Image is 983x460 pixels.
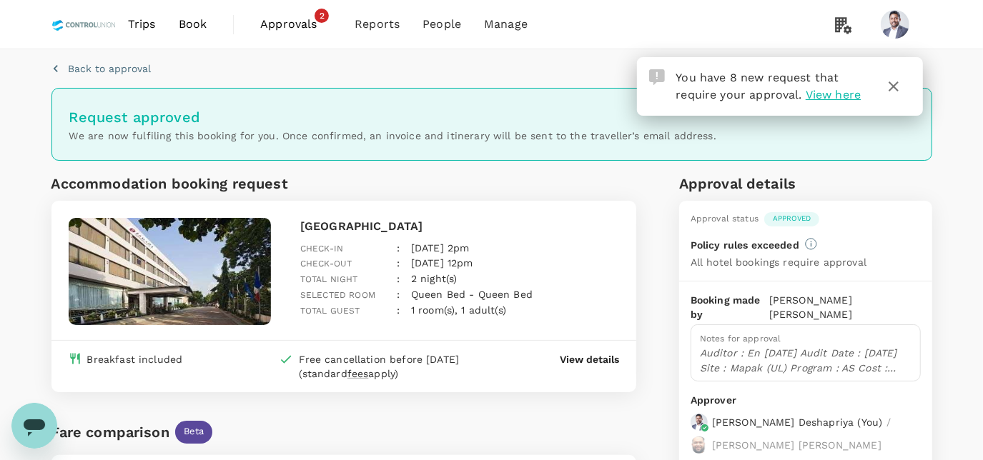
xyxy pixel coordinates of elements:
[411,241,470,255] p: [DATE] 2pm
[423,16,461,33] span: People
[769,293,921,321] p: [PERSON_NAME] [PERSON_NAME]
[691,293,769,321] p: Booking made by
[300,244,343,254] span: Check-in
[649,69,665,85] img: Approval Request
[411,256,473,270] p: [DATE] 12pm
[51,421,169,444] div: Fare comparison
[691,212,759,226] div: Approval status
[300,290,375,300] span: Selected room
[315,9,329,23] span: 2
[886,415,891,429] p: /
[347,368,369,379] span: fees
[411,303,506,317] p: 1 room(s), 1 adult(s)
[484,16,528,33] span: Manage
[260,16,332,33] span: Approvals
[385,229,400,256] div: :
[355,16,400,33] span: Reports
[712,438,881,452] p: [PERSON_NAME] [PERSON_NAME]
[700,334,781,344] span: Notes for approval
[87,352,183,366] div: Breakfast included
[676,71,839,101] span: You have 8 new request that require your approval.
[51,61,152,76] button: Back to approval
[385,260,400,287] div: :
[69,61,152,76] p: Back to approval
[385,291,400,319] div: :
[411,271,458,286] p: 2 night(s)
[300,274,358,284] span: Total night
[691,436,708,454] img: avatar-67b4218f54620.jpeg
[411,287,533,301] p: Queen Bed - Queen Bed
[691,255,866,269] p: All hotel bookings require approval
[806,88,861,101] span: View here
[691,393,921,408] p: Approver
[385,244,400,271] div: :
[881,10,909,39] img: Chathuranga Iroshan Deshapriya
[385,276,400,303] div: :
[69,129,914,143] p: We are now fulfiling this booking for you. Once confirmed, an invoice and itinerary will be sent ...
[51,9,117,40] img: Control Union Malaysia Sdn. Bhd.
[11,403,57,449] iframe: Button to launch messaging window
[691,414,708,431] img: avatar-67a5bcb800f47.png
[300,218,619,235] p: [GEOGRAPHIC_DATA]
[179,16,207,33] span: Book
[299,352,502,381] div: Free cancellation before [DATE] (standard apply)
[700,346,912,374] p: Auditor : En [DATE] Audit Date : [DATE] Site : Mapak (UL) Program : AS Cost : [PERSON_NAME]
[560,352,619,366] button: View details
[69,218,272,325] img: hotel
[175,425,213,439] span: Beta
[300,259,352,269] span: Check-out
[51,172,341,195] h6: Accommodation booking request
[691,238,799,252] p: Policy rules exceeded
[679,172,932,195] h6: Approval details
[764,214,819,224] span: Approved
[712,415,883,429] p: [PERSON_NAME] Deshapriya ( You )
[128,16,156,33] span: Trips
[69,106,914,129] h6: Request approved
[300,306,360,316] span: Total guest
